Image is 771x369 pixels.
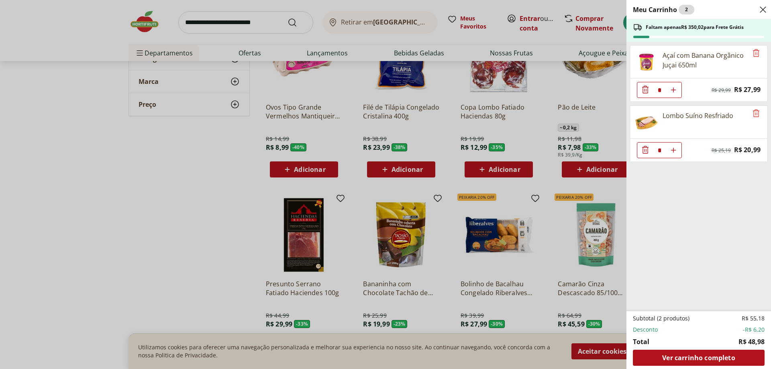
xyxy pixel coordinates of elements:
[743,326,765,334] span: -R$ 6,20
[662,355,735,361] span: Ver carrinho completo
[751,109,761,118] button: Remove
[734,84,761,95] span: R$ 27,99
[663,51,748,70] div: Açaí com Banana Orgânico Juçai 650ml
[635,111,658,133] img: Lombo Suíno Resfriado
[633,314,689,322] span: Subtotal (2 produtos)
[635,51,658,73] img: Açaí com Banana Orgânico Juçaí 650ml
[633,350,765,366] a: Ver carrinho completo
[712,147,731,154] span: R$ 25,19
[712,87,731,94] span: R$ 29,99
[665,142,681,158] button: Aumentar Quantidade
[637,142,653,158] button: Diminuir Quantidade
[633,5,694,14] h2: Meu Carrinho
[738,337,765,347] span: R$ 48,98
[646,24,744,31] span: Faltam apenas R$ 350,02 para Frete Grátis
[653,82,665,98] input: Quantidade Atual
[653,143,665,158] input: Quantidade Atual
[751,49,761,58] button: Remove
[665,82,681,98] button: Aumentar Quantidade
[742,314,765,322] span: R$ 55,18
[633,337,649,347] span: Total
[637,82,653,98] button: Diminuir Quantidade
[679,5,694,14] div: 2
[734,145,761,155] span: R$ 20,99
[663,111,733,120] div: Lombo Suíno Resfriado
[633,326,658,334] span: Desconto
